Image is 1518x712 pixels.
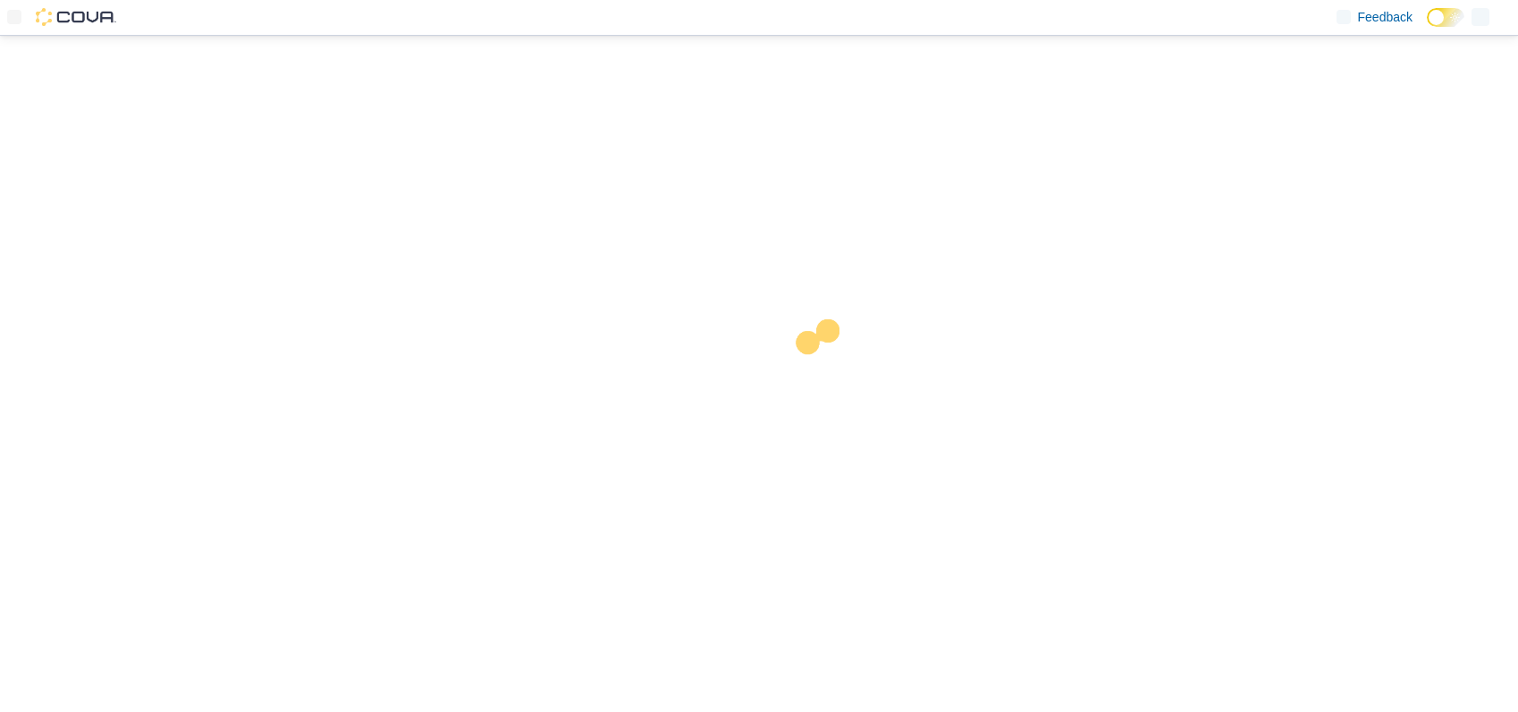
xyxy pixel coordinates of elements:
input: Dark Mode [1427,8,1464,27]
span: Dark Mode [1427,27,1428,28]
img: cova-loader [759,306,893,440]
span: Feedback [1358,8,1413,26]
img: Cova [36,8,116,26]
